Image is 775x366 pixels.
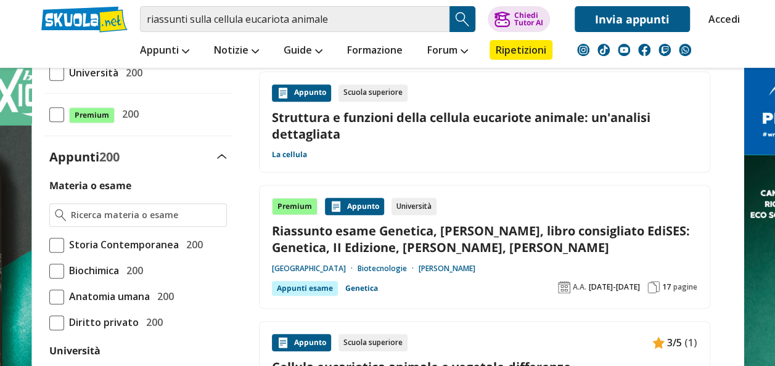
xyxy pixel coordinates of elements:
div: Chiedi Tutor AI [514,12,543,26]
div: Scuola superiore [338,334,408,351]
a: Struttura e funzioni della cellula eucariote animale: un'analisi dettagliata [272,109,697,142]
span: 200 [141,314,163,330]
span: 200 [152,288,174,304]
span: Biochimica [64,262,119,279]
img: Appunti contenuto [277,87,289,99]
span: 3/5 [667,335,682,351]
span: 200 [117,106,139,122]
a: Notizie [211,40,262,62]
input: Cerca appunti, riassunti o versioni [140,6,449,32]
div: Appunto [272,84,331,102]
img: Appunti contenuto [277,336,289,349]
div: Appunto [325,198,384,215]
img: WhatsApp [679,44,691,56]
button: ChiediTutor AI [488,6,550,32]
img: tiktok [597,44,610,56]
img: youtube [618,44,630,56]
button: Search Button [449,6,475,32]
label: Università [49,344,100,357]
img: Appunti contenuto [652,336,665,349]
img: Cerca appunti, riassunti o versioni [453,10,472,28]
span: [DATE]-[DATE] [589,282,640,292]
a: Ripetizioni [490,40,552,60]
span: (1) [684,335,697,351]
a: [PERSON_NAME] [419,264,475,274]
span: 200 [99,148,120,165]
img: facebook [638,44,650,56]
div: Appunto [272,334,331,351]
a: Appunti [137,40,192,62]
img: twitch [658,44,671,56]
img: instagram [577,44,589,56]
span: 200 [121,262,143,279]
span: Anatomia umana [64,288,150,304]
span: A.A. [573,282,586,292]
span: Premium [69,107,115,123]
img: Anno accademico [558,281,570,293]
span: Storia Contemporanea [64,237,179,253]
a: Genetica [345,281,378,296]
span: 200 [181,237,203,253]
a: [GEOGRAPHIC_DATA] [272,264,358,274]
a: Guide [281,40,326,62]
span: Università [64,65,118,81]
a: Formazione [344,40,406,62]
label: Materia o esame [49,179,131,192]
a: Invia appunti [575,6,690,32]
img: Pagine [647,281,660,293]
img: Ricerca materia o esame [55,209,67,221]
span: 200 [121,65,142,81]
label: Appunti [49,148,120,165]
img: Appunti contenuto [330,200,342,213]
div: Premium [272,198,318,215]
div: Scuola superiore [338,84,408,102]
span: Diritto privato [64,314,139,330]
a: Forum [424,40,471,62]
span: pagine [673,282,697,292]
a: La cellula [272,150,307,160]
img: Apri e chiudi sezione [217,154,227,159]
input: Ricerca materia o esame [71,209,221,221]
a: Accedi [708,6,734,32]
a: Riassunto esame Genetica, [PERSON_NAME], libro consigliato EdiSES: Genetica, II Edizione, [PERSON... [272,222,697,256]
a: Biotecnologie [358,264,419,274]
div: Università [392,198,437,215]
span: 17 [662,282,671,292]
div: Appunti esame [272,281,338,296]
